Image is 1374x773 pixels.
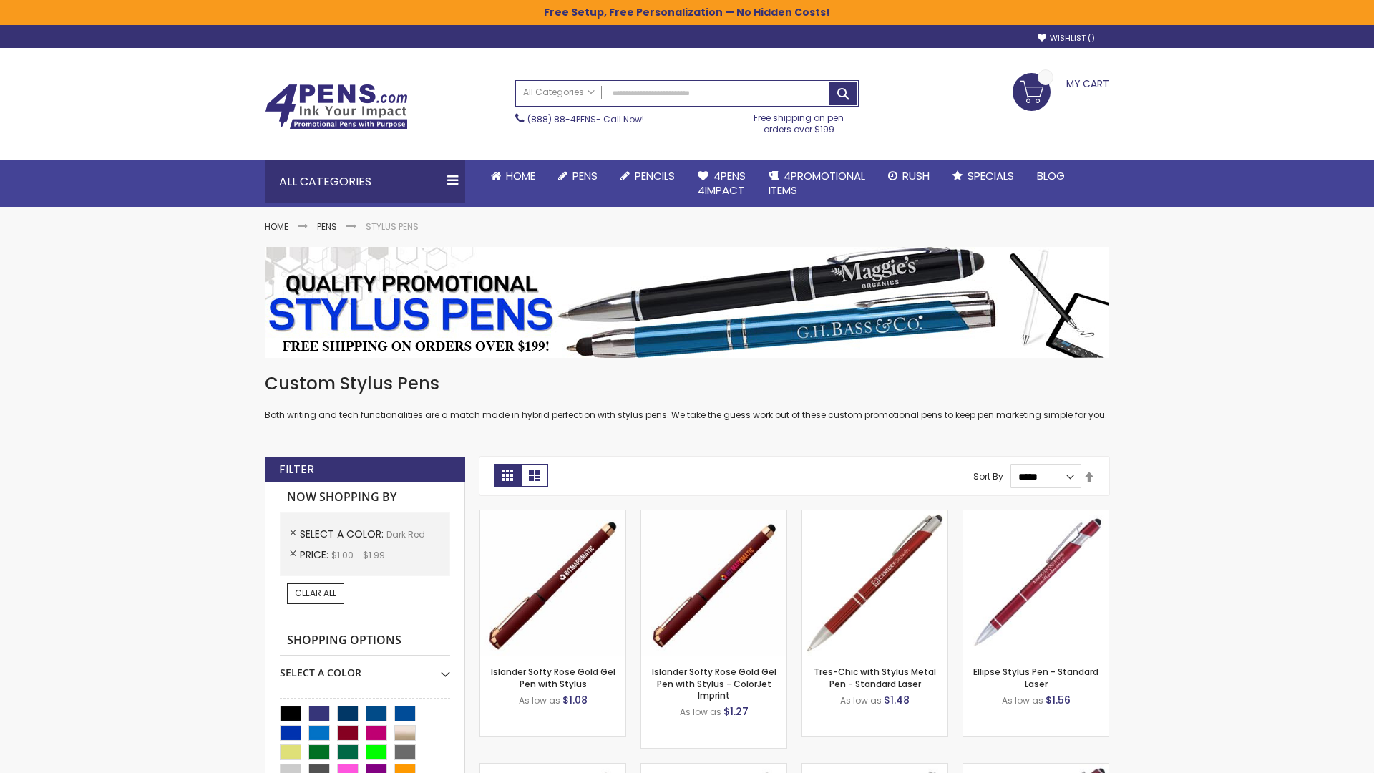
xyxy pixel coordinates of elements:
[295,587,336,599] span: Clear All
[686,160,757,207] a: 4Pens4impact
[609,160,686,192] a: Pencils
[527,113,596,125] a: (888) 88-4PENS
[287,583,344,603] a: Clear All
[973,470,1003,482] label: Sort By
[265,372,1109,422] div: Both writing and tech functionalities are a match made in hybrid perfection with stylus pens. We ...
[280,626,450,656] strong: Shopping Options
[680,706,721,718] span: As low as
[1025,160,1076,192] a: Blog
[300,548,331,562] span: Price
[494,464,521,487] strong: Grid
[963,510,1109,656] img: Ellipse Stylus Pen - Standard Laser-Dark Red
[279,462,314,477] strong: Filter
[840,694,882,706] span: As low as
[652,666,776,701] a: Islander Softy Rose Gold Gel Pen with Stylus - ColorJet Imprint
[698,168,746,198] span: 4Pens 4impact
[366,220,419,233] strong: Stylus Pens
[572,168,598,183] span: Pens
[516,81,602,104] a: All Categories
[265,247,1109,358] img: Stylus Pens
[1038,33,1095,44] a: Wishlist
[506,168,535,183] span: Home
[641,510,786,522] a: Islander Softy Rose Gold Gel Pen with Stylus - ColorJet Imprint-Dark Red
[877,160,941,192] a: Rush
[280,482,450,512] strong: Now Shopping by
[814,666,936,689] a: Tres-Chic with Stylus Metal Pen - Standard Laser
[265,84,408,130] img: 4Pens Custom Pens and Promotional Products
[562,693,588,707] span: $1.08
[641,510,786,656] img: Islander Softy Rose Gold Gel Pen with Stylus - ColorJet Imprint-Dark Red
[523,87,595,98] span: All Categories
[265,220,288,233] a: Home
[723,704,749,719] span: $1.27
[757,160,877,207] a: 4PROMOTIONALITEMS
[902,168,930,183] span: Rush
[547,160,609,192] a: Pens
[265,372,1109,395] h1: Custom Stylus Pens
[265,160,465,203] div: All Categories
[802,510,947,522] a: Tres-Chic with Stylus Metal Pen - Standard Laser-Dark Red
[1046,693,1071,707] span: $1.56
[317,220,337,233] a: Pens
[635,168,675,183] span: Pencils
[479,160,547,192] a: Home
[1037,168,1065,183] span: Blog
[480,510,625,656] img: Islander Softy Rose Gold Gel Pen with Stylus-Dark Red
[968,168,1014,183] span: Specials
[527,113,644,125] span: - Call Now!
[480,510,625,522] a: Islander Softy Rose Gold Gel Pen with Stylus-Dark Red
[280,656,450,680] div: Select A Color
[491,666,615,689] a: Islander Softy Rose Gold Gel Pen with Stylus
[739,107,859,135] div: Free shipping on pen orders over $199
[973,666,1098,689] a: Ellipse Stylus Pen - Standard Laser
[941,160,1025,192] a: Specials
[519,694,560,706] span: As low as
[884,693,910,707] span: $1.48
[963,510,1109,522] a: Ellipse Stylus Pen - Standard Laser-Dark Red
[1002,694,1043,706] span: As low as
[331,549,385,561] span: $1.00 - $1.99
[769,168,865,198] span: 4PROMOTIONAL ITEMS
[300,527,386,541] span: Select A Color
[386,528,425,540] span: Dark Red
[802,510,947,656] img: Tres-Chic with Stylus Metal Pen - Standard Laser-Dark Red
